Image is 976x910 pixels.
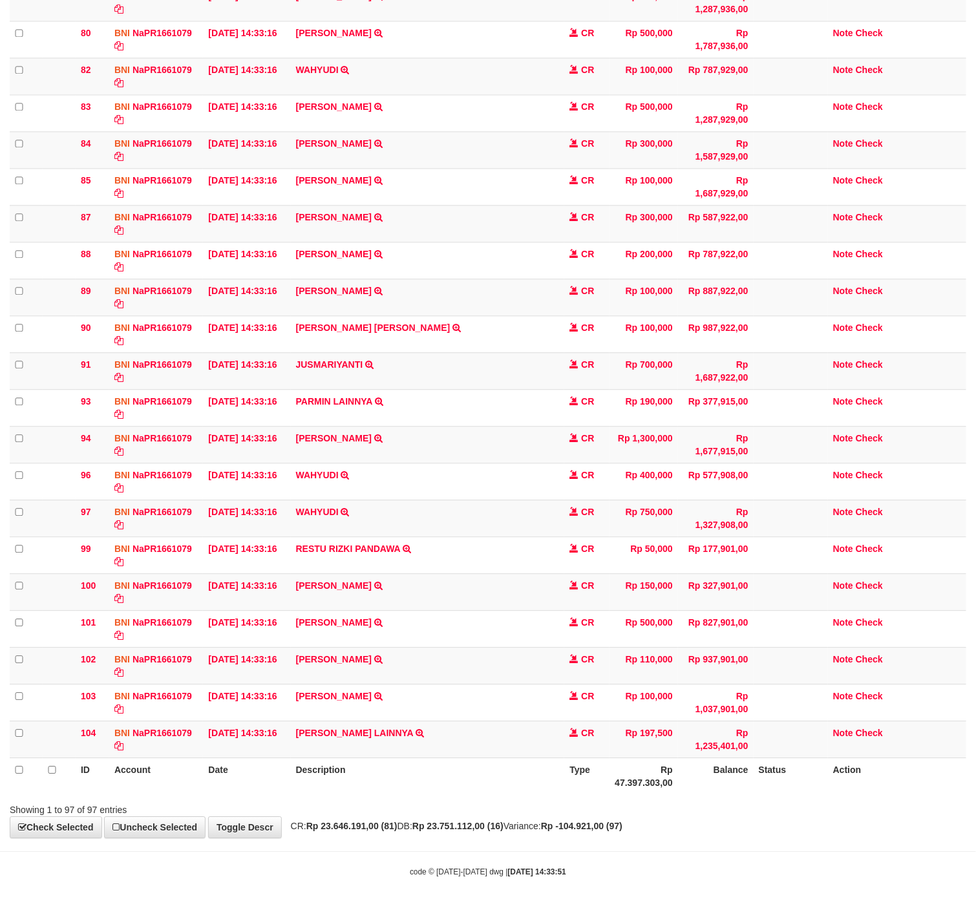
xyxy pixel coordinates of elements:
span: BNI [114,359,130,370]
td: Rp 150,000 [610,573,678,610]
span: BNI [114,286,130,296]
span: 94 [81,433,91,443]
th: Balance [678,757,754,794]
a: Note [833,544,853,554]
a: Copy NaPR1661079 to clipboard [114,409,123,419]
a: [PERSON_NAME] [296,617,372,628]
td: [DATE] 14:33:16 [203,315,290,352]
a: NaPR1661079 [133,65,192,75]
td: Rp 500,000 [610,610,678,647]
a: Uncheck Selected [104,816,206,838]
span: 99 [81,544,91,554]
span: 93 [81,396,91,407]
a: NaPR1661079 [133,323,192,333]
a: Copy NaPR1661079 to clipboard [114,114,123,125]
span: BNI [114,580,130,591]
a: NaPR1661079 [133,433,192,443]
span: CR [581,359,594,370]
span: 89 [81,286,91,296]
td: Rp 987,922,00 [678,315,754,352]
span: CR [581,396,594,407]
a: Check [856,138,883,149]
a: Copy NaPR1661079 to clipboard [114,372,123,383]
th: Date [203,757,290,794]
td: Rp 937,901,00 [678,647,754,684]
td: Rp 300,000 [610,131,678,168]
td: Rp 50,000 [610,536,678,573]
a: Note [833,728,853,738]
td: Rp 197,500 [610,721,678,757]
span: 88 [81,249,91,259]
span: CR [581,654,594,664]
span: BNI [114,544,130,554]
a: Copy NaPR1661079 to clipboard [114,41,123,51]
span: 100 [81,580,96,591]
td: [DATE] 14:33:16 [203,21,290,58]
td: [DATE] 14:33:16 [203,500,290,536]
a: Check Selected [10,816,102,838]
td: [DATE] 14:33:16 [203,168,290,205]
td: [DATE] 14:33:16 [203,610,290,647]
td: Rp 100,000 [610,315,678,352]
span: 83 [81,101,91,112]
td: [DATE] 14:33:16 [203,684,290,721]
a: [PERSON_NAME] [296,28,372,38]
a: NaPR1661079 [133,175,192,185]
a: Note [833,138,853,149]
span: 104 [81,728,96,738]
td: Rp 587,922,00 [678,205,754,242]
th: Status [754,757,828,794]
a: Check [856,728,883,738]
span: BNI [114,249,130,259]
a: Copy NaPR1661079 to clipboard [114,520,123,530]
td: Rp 1,787,936,00 [678,21,754,58]
div: Showing 1 to 97 of 97 entries [10,798,397,816]
a: NaPR1661079 [133,507,192,517]
small: code © [DATE]-[DATE] dwg | [410,867,566,876]
span: CR [581,286,594,296]
td: Rp 787,922,00 [678,242,754,279]
a: RESTU RIZKI PANDAWA [296,544,401,554]
a: PARMIN LAINNYA [296,396,373,407]
span: BNI [114,101,130,112]
a: NaPR1661079 [133,138,192,149]
a: NaPR1661079 [133,617,192,628]
a: [PERSON_NAME] [296,433,372,443]
td: Rp 377,915,00 [678,389,754,426]
span: BNI [114,175,130,185]
a: Copy NaPR1661079 to clipboard [114,667,123,677]
span: BNI [114,433,130,443]
a: Copy NaPR1661079 to clipboard [114,225,123,235]
td: Rp 827,901,00 [678,610,754,647]
a: [PERSON_NAME] [296,654,372,664]
a: Check [856,28,883,38]
a: Check [856,507,883,517]
td: Rp 887,922,00 [678,279,754,315]
span: CR [581,138,594,149]
a: [PERSON_NAME] [296,212,372,222]
a: Copy NaPR1661079 to clipboard [114,556,123,567]
a: NaPR1661079 [133,580,192,591]
span: BNI [114,654,130,664]
td: Rp 110,000 [610,647,678,684]
span: CR [581,728,594,738]
td: Rp 787,929,00 [678,58,754,94]
a: Note [833,249,853,259]
a: Toggle Descr [208,816,282,838]
td: [DATE] 14:33:16 [203,647,290,684]
span: BNI [114,691,130,701]
td: [DATE] 14:33:16 [203,94,290,131]
td: Rp 300,000 [610,205,678,242]
a: Check [856,175,883,185]
a: Copy NaPR1661079 to clipboard [114,299,123,309]
td: Rp 1,687,922,00 [678,352,754,389]
span: BNI [114,65,130,75]
td: Rp 1,300,000 [610,426,678,463]
a: NaPR1661079 [133,286,192,296]
a: Check [856,544,883,554]
a: Note [833,323,853,333]
td: [DATE] 14:33:16 [203,463,290,500]
span: CR [581,580,594,591]
a: Copy NaPR1661079 to clipboard [114,78,123,88]
a: Note [833,212,853,222]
